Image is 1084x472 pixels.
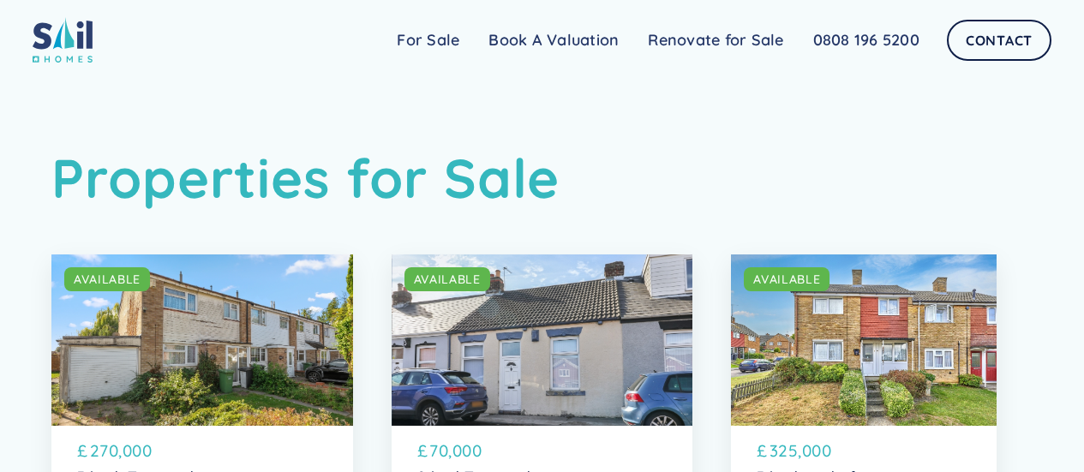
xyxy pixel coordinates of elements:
a: Book A Valuation [474,23,633,57]
h1: Properties for Sale [51,146,1033,211]
a: Contact [947,20,1051,61]
div: AVAILABLE [753,271,820,288]
p: 70,000 [429,439,482,463]
p: 270,000 [90,439,153,463]
a: For Sale [382,23,474,57]
p: 325,000 [770,439,832,463]
img: sail home logo colored [33,17,93,63]
p: £ [417,439,428,463]
p: £ [77,439,88,463]
div: AVAILABLE [414,271,481,288]
a: 0808 196 5200 [799,23,934,57]
div: AVAILABLE [74,271,141,288]
a: Renovate for Sale [633,23,798,57]
p: £ [757,439,768,463]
